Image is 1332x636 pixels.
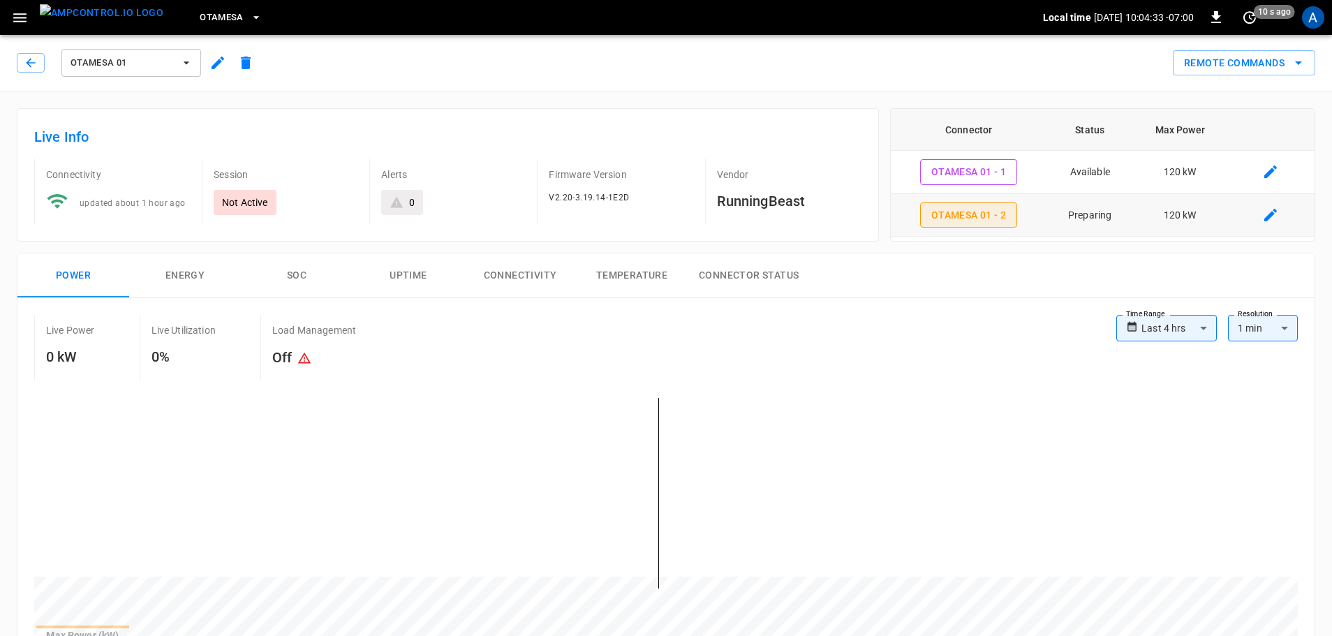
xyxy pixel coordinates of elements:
[353,253,464,298] button: Uptime
[409,195,415,209] div: 0
[717,168,861,182] p: Vendor
[1238,6,1261,29] button: set refresh interval
[1047,151,1133,194] td: Available
[151,323,216,337] p: Live Utilization
[1173,50,1315,76] div: remote commands options
[40,4,163,22] img: ampcontrol.io logo
[1133,151,1227,194] td: 120 kW
[464,253,576,298] button: Connectivity
[1133,194,1227,237] td: 120 kW
[1047,109,1133,151] th: Status
[17,253,129,298] button: Power
[272,323,356,337] p: Load Management
[46,346,95,368] h6: 0 kW
[1238,309,1273,320] label: Resolution
[1126,309,1165,320] label: Time Range
[1173,50,1315,76] button: Remote Commands
[920,159,1018,185] button: OtaMesa 01 - 1
[129,253,241,298] button: Energy
[214,168,358,182] p: Session
[576,253,688,298] button: Temperature
[1302,6,1324,29] div: profile-icon
[34,126,861,148] h6: Live Info
[272,346,356,372] h6: Off
[61,49,201,77] button: OtaMesa 01
[1254,5,1295,19] span: 10 s ago
[241,253,353,298] button: SOC
[549,193,629,202] span: V2.20-3.19.14-1E2D
[1228,315,1298,341] div: 1 min
[688,253,810,298] button: Connector Status
[891,109,1315,237] table: connector table
[1047,194,1133,237] td: Preparing
[80,198,186,208] span: updated about 1 hour ago
[71,55,174,71] span: OtaMesa 01
[200,10,244,26] span: OtaMesa
[151,346,216,368] h6: 0%
[381,168,526,182] p: Alerts
[920,202,1018,228] button: OtaMesa 01 - 2
[194,4,267,31] button: OtaMesa
[1141,315,1217,341] div: Last 4 hrs
[1094,10,1194,24] p: [DATE] 10:04:33 -07:00
[1133,109,1227,151] th: Max Power
[46,323,95,337] p: Live Power
[46,168,191,182] p: Connectivity
[549,168,693,182] p: Firmware Version
[1043,10,1091,24] p: Local time
[222,195,268,209] p: Not Active
[717,190,861,212] h6: RunningBeast
[891,109,1047,151] th: Connector
[292,346,317,372] button: Existing capacity schedules won’t take effect because Load Management is turned off. To activate ...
